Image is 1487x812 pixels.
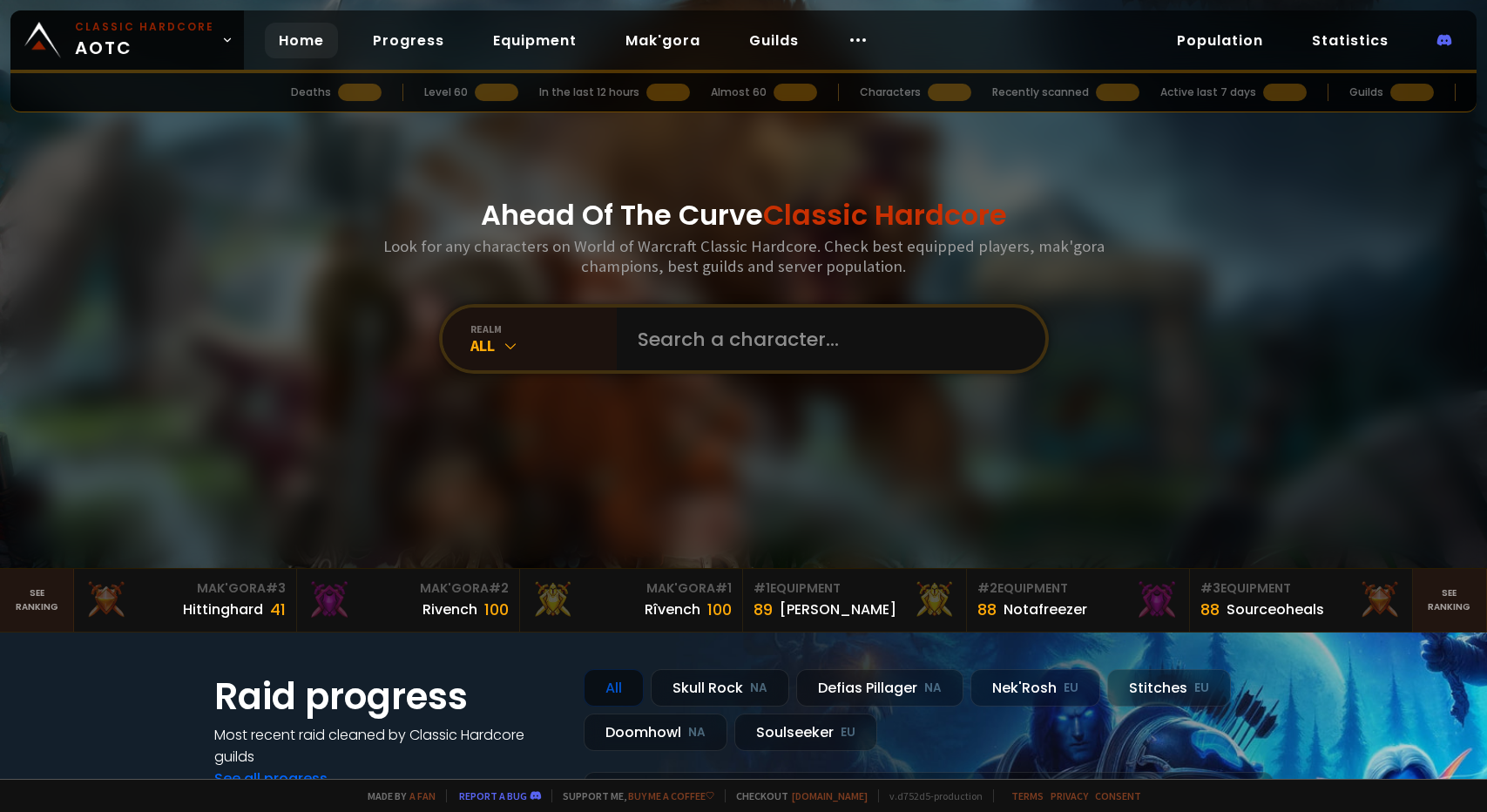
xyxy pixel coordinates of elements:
a: Buy me a coffee [628,789,714,802]
small: Classic Hardcore [75,19,214,35]
small: EU [841,724,855,741]
h1: Ahead Of The Curve [481,194,1007,236]
div: Sourceoheals [1227,599,1324,620]
div: Mak'Gora [308,579,509,598]
div: [PERSON_NAME] [780,599,896,620]
h1: Raid progress [214,669,563,724]
div: Active last 7 days [1160,85,1256,100]
div: Guilds [1349,85,1383,100]
a: See all progress [214,768,328,788]
a: Mak'Gora#1Rîvench100 [520,569,743,632]
small: NA [924,680,942,697]
div: Recently scanned [992,85,1089,100]
a: Mak'Gora#3Hittinghard41 [74,569,297,632]
a: Home [265,23,338,58]
a: Progress [359,23,458,58]
div: Characters [860,85,921,100]
div: All [470,335,617,355]
div: Rîvench [645,599,700,620]
div: 89 [754,598,773,621]
div: 100 [707,598,732,621]
span: AOTC [75,19,214,61]
a: Equipment [479,23,591,58]
div: Soulseeker [734,714,877,751]
span: # 1 [715,579,732,597]
a: Consent [1095,789,1141,802]
a: Seeranking [1413,569,1487,632]
div: Mak'Gora [531,579,732,598]
div: Equipment [1200,579,1402,598]
div: 88 [977,598,997,621]
div: Level 60 [424,85,468,100]
input: Search a character... [627,308,1024,370]
div: Stitches [1107,669,1231,707]
a: Guilds [735,23,813,58]
span: Classic Hardcore [763,195,1007,234]
a: Classic HardcoreAOTC [10,10,244,70]
span: # 3 [1200,579,1220,597]
small: NA [750,680,767,697]
div: Deaths [291,85,331,100]
span: # 2 [489,579,509,597]
div: Almost 60 [711,85,767,100]
div: Mak'Gora [84,579,286,598]
a: [DOMAIN_NAME] [792,789,868,802]
div: 41 [270,598,286,621]
div: Hittinghard [183,599,263,620]
div: Notafreezer [1004,599,1087,620]
div: All [584,669,644,707]
a: #3Equipment88Sourceoheals [1190,569,1413,632]
a: Statistics [1298,23,1403,58]
h3: Look for any characters on World of Warcraft Classic Hardcore. Check best equipped players, mak'g... [376,236,1112,276]
div: In the last 12 hours [539,85,639,100]
a: Terms [1011,789,1044,802]
a: Report a bug [459,789,527,802]
div: realm [470,322,617,335]
span: Checkout [725,789,868,802]
a: #1Equipment89[PERSON_NAME] [743,569,966,632]
h4: Most recent raid cleaned by Classic Hardcore guilds [214,724,563,768]
div: Nek'Rosh [970,669,1100,707]
span: Support me, [551,789,714,802]
a: Mak'gora [612,23,714,58]
div: Equipment [977,579,1179,598]
span: v. d752d5 - production [878,789,983,802]
small: EU [1064,680,1078,697]
small: NA [688,724,706,741]
div: 100 [484,598,509,621]
span: # 1 [754,579,770,597]
a: Privacy [1051,789,1088,802]
div: Doomhowl [584,714,727,751]
div: Skull Rock [651,669,789,707]
a: Mak'Gora#2Rivench100 [297,569,520,632]
span: # 2 [977,579,997,597]
div: Rivench [422,599,477,620]
a: a fan [409,789,436,802]
a: #2Equipment88Notafreezer [967,569,1190,632]
div: 88 [1200,598,1220,621]
span: # 3 [266,579,286,597]
small: EU [1194,680,1209,697]
div: Equipment [754,579,955,598]
div: Defias Pillager [796,669,963,707]
span: Made by [357,789,436,802]
a: Population [1163,23,1277,58]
